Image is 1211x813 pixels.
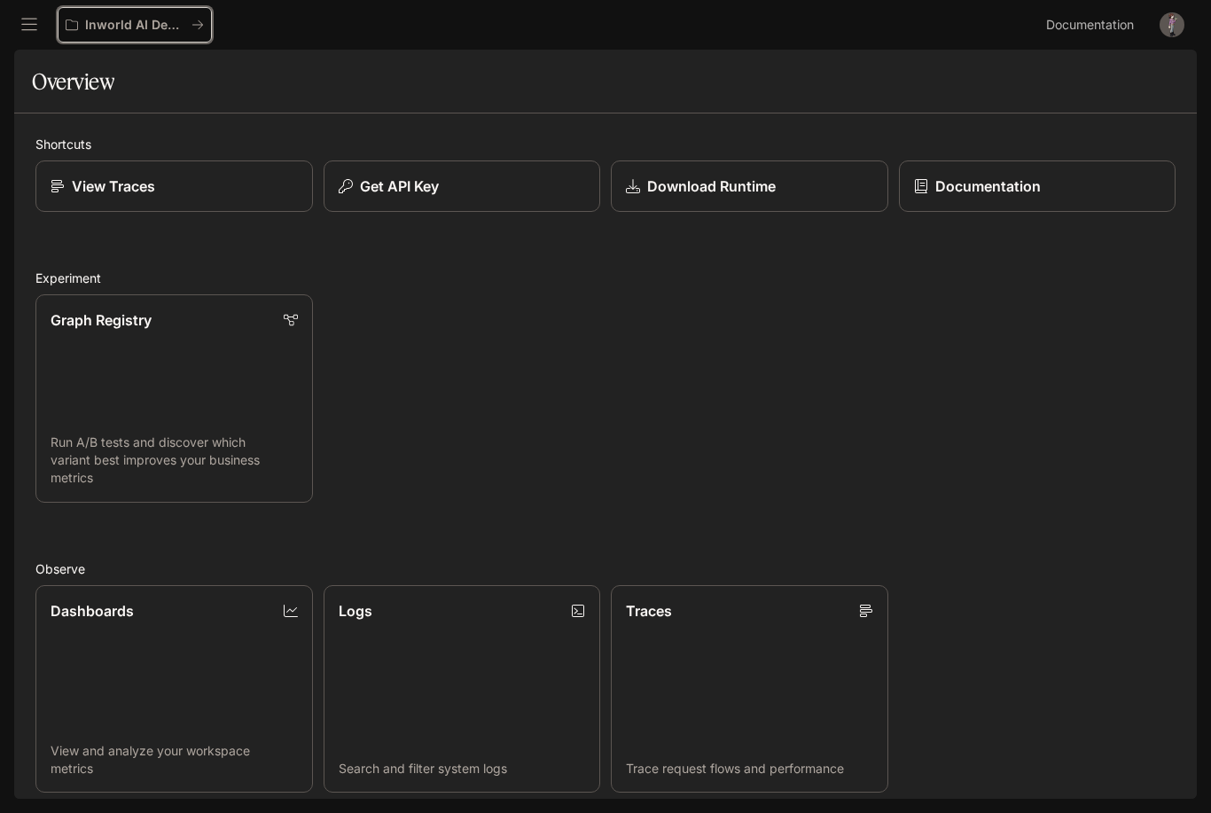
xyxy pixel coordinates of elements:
[324,160,601,212] button: Get API Key
[611,585,888,793] a: TracesTrace request flows and performance
[935,176,1041,197] p: Documentation
[51,434,298,487] p: Run A/B tests and discover which variant best improves your business metrics
[1154,7,1190,43] button: User avatar
[58,7,212,43] button: All workspaces
[35,160,313,212] a: View Traces
[51,742,298,778] p: View and analyze your workspace metrics
[35,585,313,793] a: DashboardsView and analyze your workspace metrics
[72,176,155,197] p: View Traces
[51,309,152,331] p: Graph Registry
[339,760,586,778] p: Search and filter system logs
[1160,12,1184,37] img: User avatar
[32,64,114,99] h1: Overview
[360,176,439,197] p: Get API Key
[647,176,776,197] p: Download Runtime
[611,160,888,212] a: Download Runtime
[13,9,45,41] button: open drawer
[339,600,372,621] p: Logs
[85,18,184,33] p: Inworld AI Demos
[35,135,1176,153] h2: Shortcuts
[1039,7,1147,43] a: Documentation
[51,600,134,621] p: Dashboards
[626,760,873,778] p: Trace request flows and performance
[35,559,1176,578] h2: Observe
[35,269,1176,287] h2: Experiment
[324,585,601,793] a: LogsSearch and filter system logs
[35,294,313,502] a: Graph RegistryRun A/B tests and discover which variant best improves your business metrics
[1046,14,1134,36] span: Documentation
[899,160,1176,212] a: Documentation
[626,600,672,621] p: Traces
